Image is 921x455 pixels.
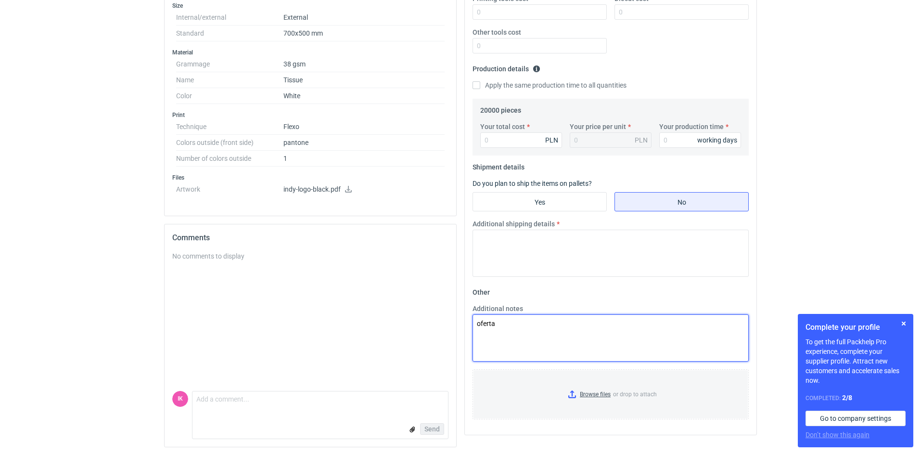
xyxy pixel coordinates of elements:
dd: 38 gsm [283,56,445,72]
dd: 700x500 mm [283,26,445,41]
div: Izabela Kurasiewicz [172,391,188,407]
dt: Technique [176,119,283,135]
label: Additional notes [473,304,523,313]
label: Additional shipping details [473,219,555,229]
legend: Shipment details [473,159,524,171]
dt: Colors outside (front side) [176,135,283,151]
label: Apply the same production time to all quantities [473,80,627,90]
input: 0 [473,4,607,20]
label: Do you plan to ship the items on pallets? [473,180,592,187]
input: 0 [659,132,741,148]
legend: Other [473,285,490,296]
label: Your production time [659,122,724,131]
label: Yes [473,192,607,211]
label: Your price per unit [570,122,626,131]
dd: Tissue [283,72,445,88]
h3: Material [172,49,448,56]
label: or drop to attach [473,370,748,419]
span: Send [424,426,440,432]
dd: External [283,10,445,26]
h3: Print [172,111,448,119]
button: Skip for now [898,318,909,329]
label: Your total cost [480,122,525,131]
dt: Number of colors outside [176,151,283,167]
input: 0 [473,38,607,53]
dd: White [283,88,445,104]
h2: Comments [172,232,448,244]
legend: Production details [473,61,540,73]
div: PLN [545,135,558,145]
dt: Color [176,88,283,104]
dd: Flexo [283,119,445,135]
input: 0 [614,4,749,20]
label: No [614,192,749,211]
input: 0 [480,132,562,148]
h3: Size [172,2,448,10]
div: No comments to display [172,251,448,261]
dd: 1 [283,151,445,167]
dt: Internal/external [176,10,283,26]
div: Completed: [806,393,906,403]
button: Send [420,423,444,435]
h1: Complete your profile [806,322,906,333]
div: PLN [635,135,648,145]
dt: Grammage [176,56,283,72]
a: Go to company settings [806,411,906,426]
label: Other tools cost [473,27,521,37]
dt: Artwork [176,182,283,201]
dd: pantone [283,135,445,151]
dt: Name [176,72,283,88]
div: working days [697,135,737,145]
h3: Files [172,174,448,182]
p: To get the full Packhelp Pro experience, complete your supplier profile. Attract new customers an... [806,337,906,385]
strong: 2 / 8 [842,394,852,402]
button: Don’t show this again [806,430,870,440]
figcaption: IK [172,391,188,407]
dt: Standard [176,26,283,41]
textarea: oferta [473,314,749,362]
p: indy-logo-black.pdf [283,185,445,194]
legend: 20000 pieces [480,103,521,114]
